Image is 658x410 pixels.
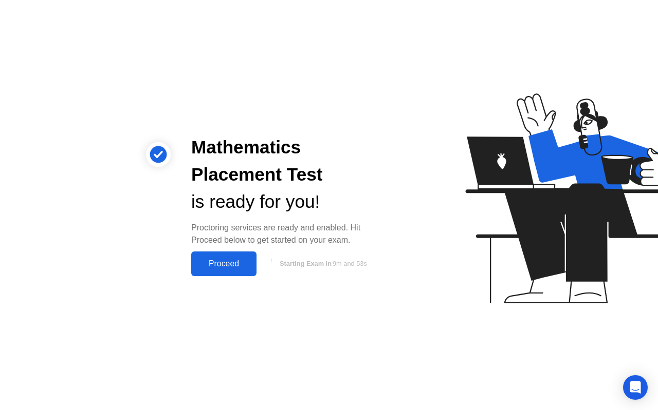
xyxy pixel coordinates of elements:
[191,251,257,276] button: Proceed
[262,254,382,274] button: Starting Exam in9m and 53s
[191,134,382,188] div: Mathematics Placement Test
[333,260,367,267] span: 9m and 53s
[194,259,253,268] div: Proceed
[191,222,382,246] div: Proctoring services are ready and enabled. Hit Proceed below to get started on your exam.
[623,375,648,400] div: Open Intercom Messenger
[191,188,382,216] div: is ready for you!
